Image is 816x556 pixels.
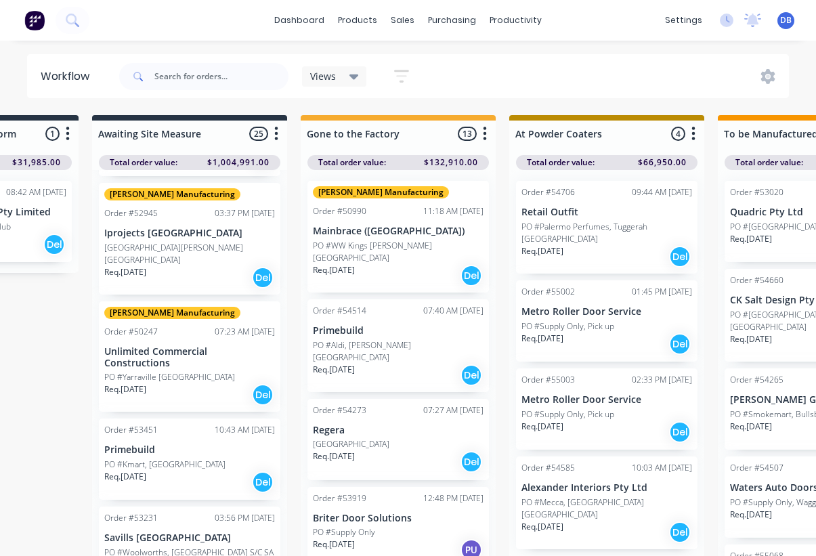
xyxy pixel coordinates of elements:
[104,371,235,383] p: PO #Yarraville [GEOGRAPHIC_DATA]
[313,264,355,276] p: Req. [DATE]
[313,364,355,376] p: Req. [DATE]
[521,245,563,257] p: Req. [DATE]
[516,456,697,549] div: Order #5458510:03 AM [DATE]Alexander Interiors Pty LtdPO #Mecca, [GEOGRAPHIC_DATA] [GEOGRAPHIC_DA...
[110,156,177,169] span: Total order value:
[423,404,484,416] div: 07:27 AM [DATE]
[735,156,803,169] span: Total order value:
[104,188,240,200] div: [PERSON_NAME] Manufacturing
[421,10,483,30] div: purchasing
[99,419,280,500] div: Order #5345110:43 AM [DATE]PrimebuildPO #Kmart, [GEOGRAPHIC_DATA]Req.[DATE]Del
[313,186,449,198] div: [PERSON_NAME] Manufacturing
[730,333,772,345] p: Req. [DATE]
[423,305,484,317] div: 07:40 AM [DATE]
[521,374,575,386] div: Order #55003
[632,286,692,298] div: 01:45 PM [DATE]
[730,374,783,386] div: Order #54265
[104,266,146,278] p: Req. [DATE]
[516,280,697,362] div: Order #5500201:45 PM [DATE]Metro Roller Door ServicePO #Supply Only, Pick upReq.[DATE]Del
[267,10,331,30] a: dashboard
[318,156,386,169] span: Total order value:
[521,408,614,421] p: PO #Supply Only, Pick up
[313,305,366,317] div: Order #54514
[521,221,692,245] p: PO #Palermo Perfumes, Tuggerah [GEOGRAPHIC_DATA]
[730,421,772,433] p: Req. [DATE]
[669,521,691,543] div: Del
[423,205,484,217] div: 11:18 AM [DATE]
[521,333,563,345] p: Req. [DATE]
[215,424,275,436] div: 10:43 AM [DATE]
[521,462,575,474] div: Order #54585
[104,326,158,338] div: Order #50247
[313,226,484,237] p: Mainbrace ([GEOGRAPHIC_DATA])
[313,325,484,337] p: Primebuild
[12,156,61,169] span: $31,985.00
[207,156,270,169] span: $1,004,991.00
[424,156,478,169] span: $132,910.00
[521,207,692,218] p: Retail Outfit
[313,538,355,551] p: Req. [DATE]
[658,10,709,30] div: settings
[104,383,146,395] p: Req. [DATE]
[521,306,692,318] p: Metro Roller Door Service
[6,186,66,198] div: 08:42 AM [DATE]
[669,333,691,355] div: Del
[669,421,691,443] div: Del
[632,462,692,474] div: 10:03 AM [DATE]
[252,267,274,288] div: Del
[154,63,288,90] input: Search for orders...
[307,181,489,293] div: [PERSON_NAME] ManufacturingOrder #5099011:18 AM [DATE]Mainbrace ([GEOGRAPHIC_DATA])PO #WW Kings [...
[521,320,614,333] p: PO #Supply Only, Pick up
[423,492,484,505] div: 12:48 PM [DATE]
[521,286,575,298] div: Order #55002
[104,532,275,544] p: Savills [GEOGRAPHIC_DATA]
[730,186,783,198] div: Order #53020
[104,458,226,471] p: PO #Kmart, [GEOGRAPHIC_DATA]
[104,444,275,456] p: Primebuild
[516,181,697,274] div: Order #5470609:44 AM [DATE]Retail OutfitPO #Palermo Perfumes, Tuggerah [GEOGRAPHIC_DATA]Req.[DATE...
[41,68,96,85] div: Workflow
[460,265,482,286] div: Del
[527,156,595,169] span: Total order value:
[521,496,692,521] p: PO #Mecca, [GEOGRAPHIC_DATA] [GEOGRAPHIC_DATA]
[24,10,45,30] img: Factory
[313,404,366,416] div: Order #54273
[521,394,692,406] p: Metro Roller Door Service
[521,186,575,198] div: Order #54706
[384,10,421,30] div: sales
[521,421,563,433] p: Req. [DATE]
[313,425,484,436] p: Regera
[215,207,275,219] div: 03:37 PM [DATE]
[104,307,240,319] div: [PERSON_NAME] Manufacturing
[313,438,389,450] p: [GEOGRAPHIC_DATA]
[638,156,687,169] span: $66,950.00
[215,326,275,338] div: 07:23 AM [DATE]
[331,10,384,30] div: products
[632,374,692,386] div: 02:33 PM [DATE]
[521,521,563,533] p: Req. [DATE]
[632,186,692,198] div: 09:44 AM [DATE]
[310,69,336,83] span: Views
[669,246,691,268] div: Del
[307,399,489,480] div: Order #5427307:27 AM [DATE]Regera[GEOGRAPHIC_DATA]Req.[DATE]Del
[104,471,146,483] p: Req. [DATE]
[43,234,65,255] div: Del
[104,424,158,436] div: Order #53451
[99,301,280,412] div: [PERSON_NAME] ManufacturingOrder #5024707:23 AM [DATE]Unlimited Commercial ConstructionsPO #Yarra...
[313,240,484,264] p: PO #WW Kings [PERSON_NAME] [GEOGRAPHIC_DATA]
[730,509,772,521] p: Req. [DATE]
[460,364,482,386] div: Del
[313,450,355,463] p: Req. [DATE]
[104,512,158,524] div: Order #53231
[252,384,274,406] div: Del
[730,462,783,474] div: Order #54507
[313,339,484,364] p: PO #Aldi, [PERSON_NAME][GEOGRAPHIC_DATA]
[104,242,275,266] p: [GEOGRAPHIC_DATA][PERSON_NAME] [GEOGRAPHIC_DATA]
[104,228,275,239] p: Iprojects [GEOGRAPHIC_DATA]
[780,14,792,26] span: DB
[730,233,772,245] p: Req. [DATE]
[252,471,274,493] div: Del
[104,346,275,369] p: Unlimited Commercial Constructions
[730,274,783,286] div: Order #54660
[483,10,549,30] div: productivity
[215,512,275,524] div: 03:56 PM [DATE]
